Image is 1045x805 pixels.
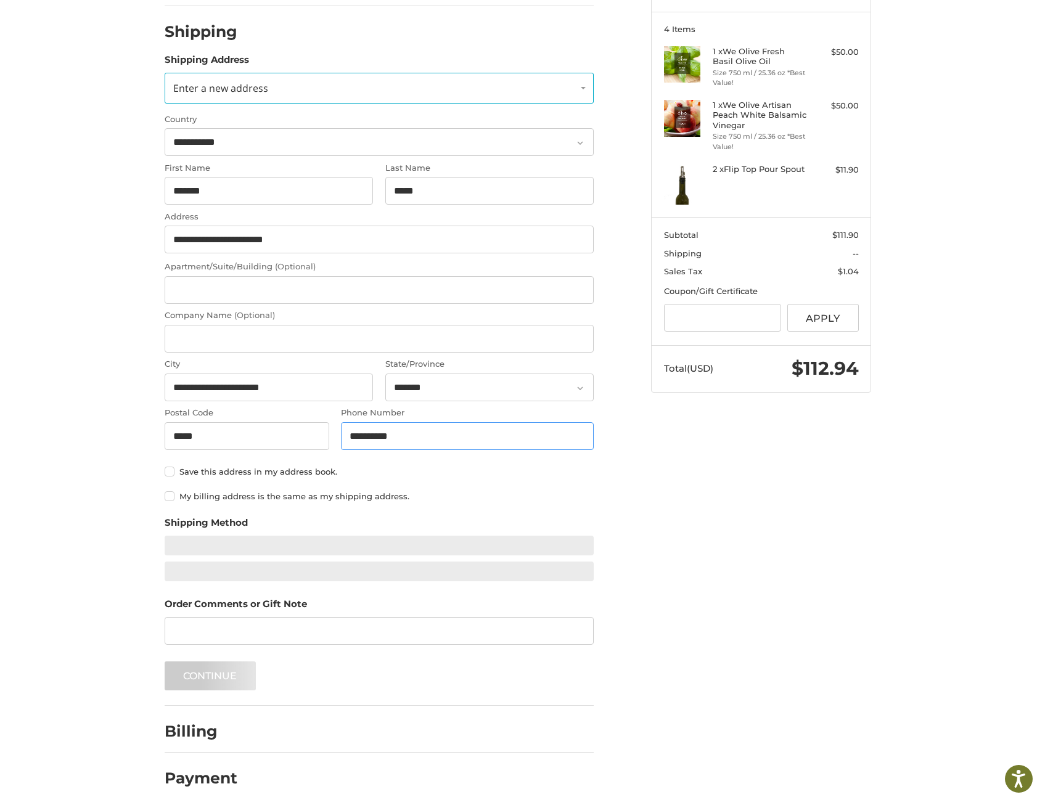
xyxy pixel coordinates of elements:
span: -- [853,248,859,258]
legend: Shipping Method [165,516,248,536]
h3: 4 Items [664,24,859,34]
button: Apply [787,304,859,332]
label: My billing address is the same as my shipping address. [165,491,594,501]
label: Phone Number [341,407,594,419]
label: First Name [165,162,373,174]
small: (Optional) [275,261,316,271]
span: $1.04 [838,266,859,276]
h2: Shipping [165,22,237,41]
legend: Order Comments [165,597,307,617]
div: Coupon/Gift Certificate [664,285,859,298]
button: Open LiveChat chat widget [142,16,157,31]
a: Enter or select a different address [165,73,594,104]
input: Gift Certificate or Coupon Code [664,304,782,332]
div: $11.90 [810,164,859,176]
label: Country [165,113,594,126]
span: Sales Tax [664,266,702,276]
h2: Payment [165,769,237,788]
span: Enter a new address [173,81,268,95]
label: State/Province [385,358,594,370]
iframe: Google Customer Reviews [943,772,1045,805]
h2: Billing [165,722,237,741]
small: (Optional) [234,310,275,320]
label: Postal Code [165,407,329,419]
label: Last Name [385,162,594,174]
h4: 1 x We Olive Artisan Peach White Balsamic Vinegar [713,100,807,130]
label: Apartment/Suite/Building [165,261,594,273]
label: Save this address in my address book. [165,467,594,476]
button: Continue [165,661,256,690]
label: City [165,358,373,370]
div: $50.00 [810,46,859,59]
span: Total (USD) [664,362,713,374]
legend: Shipping Address [165,53,249,73]
label: Company Name [165,309,594,322]
span: $112.94 [792,357,859,380]
h4: 1 x We Olive Fresh Basil Olive Oil [713,46,807,67]
label: Address [165,211,594,223]
span: Shipping [664,248,702,258]
div: $50.00 [810,100,859,112]
p: We're away right now. Please check back later! [17,18,139,28]
h4: 2 x Flip Top Pour Spout [713,164,807,174]
li: Size 750 ml / 25.36 oz *Best Value! [713,68,807,88]
span: $111.90 [832,230,859,240]
li: Size 750 ml / 25.36 oz *Best Value! [713,131,807,152]
span: Subtotal [664,230,699,240]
